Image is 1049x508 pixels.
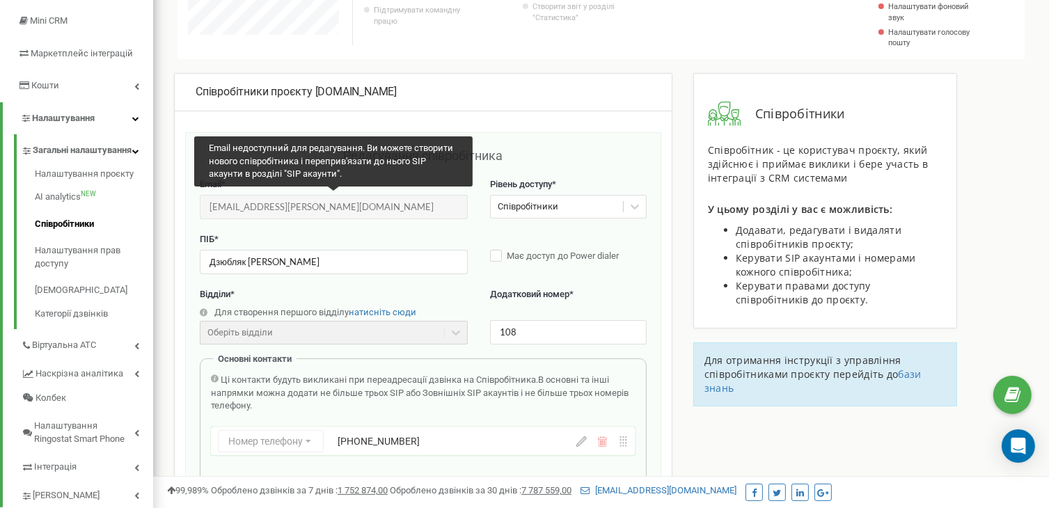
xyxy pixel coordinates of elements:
span: Керувати SIP акаунтами і номерами кожного співробітника; [736,251,916,278]
span: Налаштування [32,113,95,123]
div: Номер телефону[PHONE_NUMBER] [211,427,636,456]
p: Підтримувати командну працю [374,5,475,26]
a: Категорії дзвінків [35,304,153,321]
span: Для створення першого відділу [214,307,349,317]
span: Основні контакти [218,354,292,364]
a: Налаштування Ringostat Smart Phone [21,410,153,451]
span: Загальні налаштування [33,144,132,157]
a: Загальні налаштування [21,134,153,163]
span: Редагування співробітника [343,148,503,163]
span: Кошти [31,80,59,90]
span: Оброблено дзвінків за 7 днів : [211,485,388,495]
a: Налаштування проєкту [35,168,153,184]
span: Ці контакти будуть викликані при переадресації дзвінка на Співробітника. [221,374,538,385]
span: Співробітники проєкту [196,85,313,98]
a: [EMAIL_ADDRESS][DOMAIN_NAME] [581,485,736,495]
a: Інтеграція [21,451,153,479]
span: Керувати правами доступу співробітників до проєкту. [736,279,871,306]
span: 99,989% [167,485,209,495]
span: Оброблено дзвінків за 30 днів : [390,485,571,495]
span: Маркетплейс інтеграцій [31,48,133,58]
span: Наскрізна аналітика [36,367,123,381]
span: Email [200,179,221,189]
a: натисніть сюди [349,307,416,317]
span: Для отримання інструкції з управління співробітниками проєкту перейдіть до [704,354,901,381]
div: [DOMAIN_NAME] [196,84,651,100]
a: AI analyticsNEW [35,184,153,211]
u: 1 752 874,00 [338,485,388,495]
span: Віртуальна АТС [32,339,96,352]
input: Вкажіть додатковий номер [490,320,647,344]
a: Співробітники [35,211,153,238]
a: Налаштування прав доступу [35,237,153,277]
input: Введіть ПІБ [200,250,468,274]
a: Налаштувати голосову пошту [888,27,972,49]
span: У цьому розділі у вас є можливість: [708,203,893,216]
input: Введіть Email [200,195,468,219]
div: Співробітники [498,200,558,214]
a: Наскрізна аналітика [21,358,153,386]
span: Співробітник - це користувач проєкту, який здійснює і приймає виклики і бере участь в інтеграції ... [708,143,929,184]
a: Колбек [21,386,153,411]
span: Відділи [200,289,230,299]
span: Має доступ до Power dialer [507,251,619,261]
a: Налаштування [3,102,153,135]
span: Рівень доступу [490,179,552,189]
div: Open Intercom Messenger [1002,429,1035,463]
span: Інтеграція [34,461,77,474]
a: Створити звіт у розділі "Статистика" [533,1,661,23]
a: Віртуальна АТС [21,329,153,358]
span: Додавати, редагувати і видаляти співробітників проєкту; [736,223,901,251]
a: Налаштувати фоновий звук [888,1,972,23]
a: бази знань [704,367,922,395]
a: [PERSON_NAME] [21,479,153,508]
span: [PERSON_NAME] [33,489,100,502]
div: [PHONE_NUMBER] [338,434,547,448]
span: ПІБ [200,234,214,244]
span: В основні та інші напрямки можна додати не більше трьох SIP або Зовнішніх SIP акаунтів і не більш... [211,374,629,411]
span: Колбек [36,392,66,405]
u: 7 787 559,00 [521,485,571,495]
span: Налаштування Ringostat Smart Phone [34,420,134,445]
span: Mini CRM [30,15,68,26]
a: [DEMOGRAPHIC_DATA] [35,277,153,304]
span: Співробітники [741,105,845,123]
span: Додатковий номер [490,289,569,299]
